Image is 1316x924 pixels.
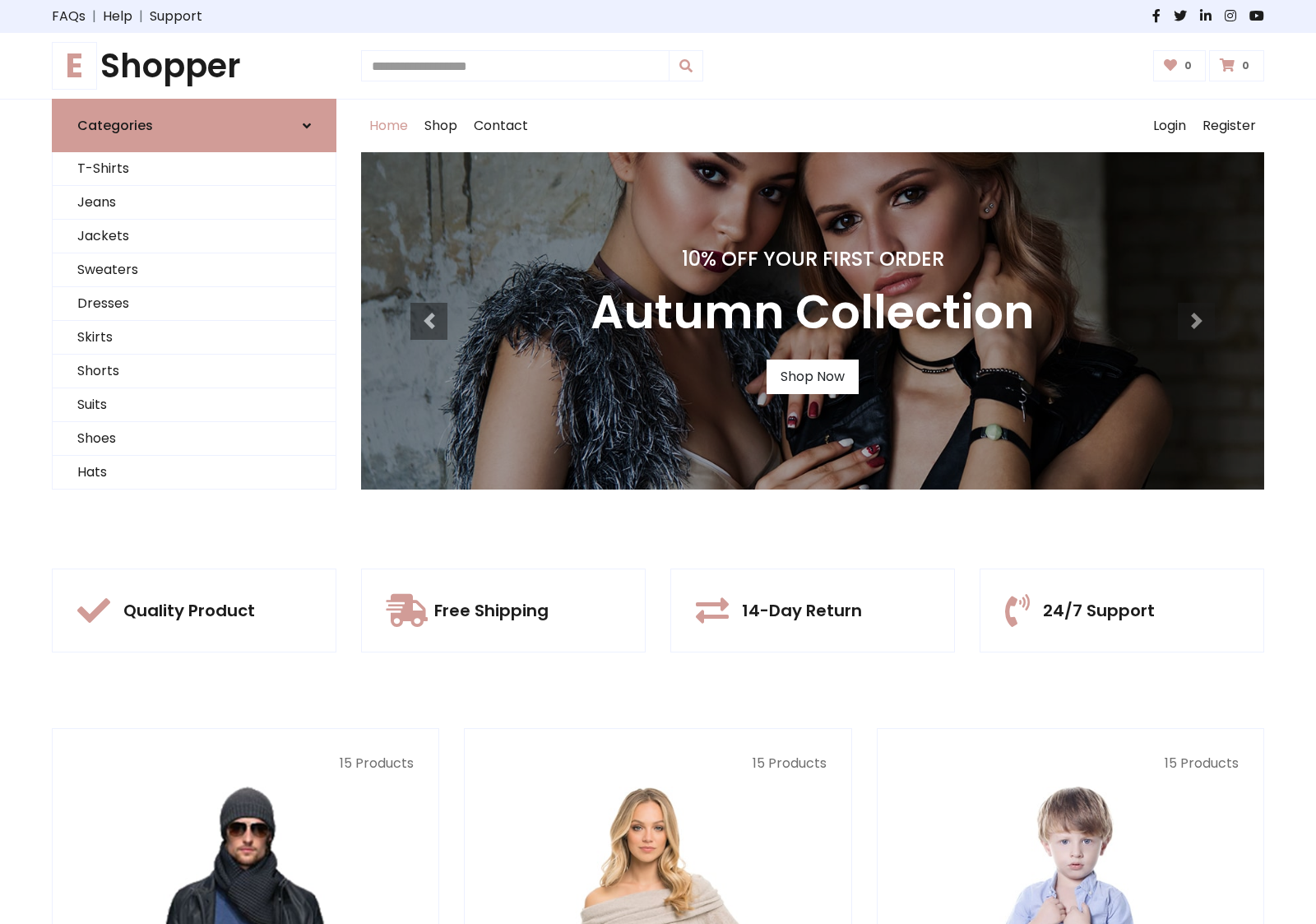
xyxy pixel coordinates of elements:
p: 15 Products [902,754,1239,773]
h6: Categories [77,118,153,133]
a: 0 [1153,50,1207,81]
a: Jeans [53,186,336,220]
a: Skirts [53,321,336,355]
a: T-Shirts [53,152,336,186]
a: Hats [53,456,336,490]
h4: 10% Off Your First Order [591,248,1035,272]
a: Contact [466,100,536,152]
a: Sweaters [53,253,336,287]
a: Categories [52,99,336,152]
a: Help [103,7,132,26]
a: Dresses [53,287,336,321]
h5: 14-Day Return [742,601,862,620]
a: Register [1194,100,1264,152]
h5: Free Shipping [434,601,549,620]
span: E [52,42,97,90]
a: 0 [1209,50,1264,81]
a: Support [150,7,202,26]
p: 15 Products [489,754,826,773]
a: Home [361,100,416,152]
a: Login [1145,100,1194,152]
a: Jackets [53,220,336,253]
a: Shop Now [767,360,859,394]
a: Shorts [53,355,336,388]
span: | [86,7,103,26]
a: Shop [416,100,466,152]
a: FAQs [52,7,86,26]
a: Shoes [53,422,336,456]
span: | [132,7,150,26]
a: EShopper [52,46,336,86]
h1: Shopper [52,46,336,86]
span: 0 [1180,58,1196,73]
span: 0 [1238,58,1253,73]
a: Suits [53,388,336,422]
h5: 24/7 Support [1043,601,1155,620]
p: 15 Products [77,754,414,773]
h5: Quality Product [123,601,255,620]
h3: Autumn Collection [591,285,1035,340]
